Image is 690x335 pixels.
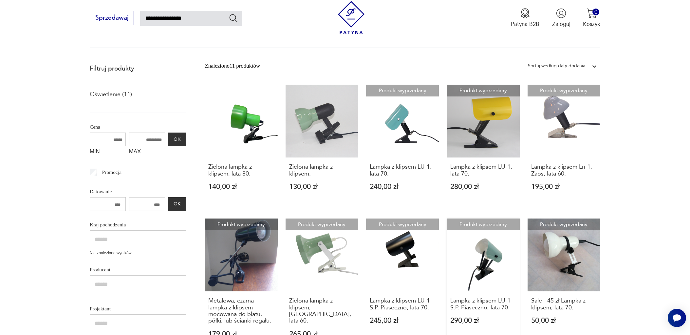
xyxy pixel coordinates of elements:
h3: Zielona lampka z klipsem. [289,164,355,177]
button: 0Koszyk [583,8,600,28]
h3: Sale - 45 zł Lampka z klipsem, lata 70. [531,298,597,311]
button: OK [168,133,186,146]
p: Kraj pochodzenia [90,220,186,229]
h3: Lampka z klipsem LU-1, lata 70. [450,164,516,177]
h3: Lampka z klipsem Ln-1, Zaos, lata 60. [531,164,597,177]
a: Zielona lampka z klipsem.Zielona lampka z klipsem.130,00 zł [286,85,358,206]
img: Patyna - sklep z meblami i dekoracjami vintage [335,1,368,34]
a: Zielona lampka z klipsem, lata 80.Zielona lampka z klipsem, lata 80.140,00 zł [205,85,278,206]
button: Patyna B2B [511,8,539,28]
h3: Lampka z klipsem LU-1, lata 70. [370,164,436,177]
div: Sortuj według daty dodania [528,62,585,70]
img: Ikona medalu [520,8,530,18]
a: Ikona medaluPatyna B2B [511,8,539,28]
button: Szukaj [229,13,238,23]
p: Zaloguj [552,20,570,28]
a: Produkt wyprzedanyLampka z klipsem LU-1, lata 70.Lampka z klipsem LU-1, lata 70.240,00 zł [366,85,439,206]
p: 140,00 zł [208,183,274,190]
p: 195,00 zł [531,183,597,190]
img: Ikona koszyka [587,8,597,18]
button: Sprzedawaj [90,11,134,25]
iframe: Smartsupp widget button [668,309,686,327]
h3: Zielona lampka z klipsem, lata 80. [208,164,274,177]
label: MIN [90,146,126,159]
label: MAX [129,146,165,159]
p: Promocja [102,168,121,177]
a: Produkt wyprzedanyLampka z klipsem LU-1, lata 70.Lampka z klipsem LU-1, lata 70.280,00 zł [447,85,519,206]
button: Zaloguj [552,8,570,28]
div: 0 [592,9,599,15]
p: 290,00 zł [450,317,516,324]
h3: Metalowa, czarna lampka z klipsem mocowana do blatu, półki, lub ścianki regału. [208,298,274,325]
p: Koszyk [583,20,600,28]
div: Znaleziono 11 produktów [205,62,260,70]
p: Nie znaleziono wyników [90,250,186,256]
img: Ikonka użytkownika [556,8,566,18]
button: OK [168,197,186,211]
h3: Lampka z klipsem LU-1 S.P. Piaseczno, lata 70. [370,298,436,311]
a: Produkt wyprzedanyLampka z klipsem Ln-1, Zaos, lata 60.Lampka z klipsem Ln-1, Zaos, lata 60.195,0... [528,85,600,206]
p: 280,00 zł [450,183,516,190]
p: 130,00 zł [289,183,355,190]
a: Sprzedawaj [90,16,134,21]
a: Oświetlenie (11) [90,89,132,100]
p: Filtruj produkty [90,64,186,73]
p: 240,00 zł [370,183,436,190]
p: Patyna B2B [511,20,539,28]
p: Cena [90,123,186,131]
p: Producent [90,265,186,274]
p: Datowanie [90,187,186,196]
h3: Lampka z klipsem LU-1 S.P. Piaseczno, lata 70. [450,298,516,311]
p: 245,00 zł [370,317,436,324]
p: Projektant [90,304,186,313]
h3: Zielona lampka z klipsem, [GEOGRAPHIC_DATA], lata 60. [289,298,355,325]
p: 50,00 zł [531,317,597,324]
